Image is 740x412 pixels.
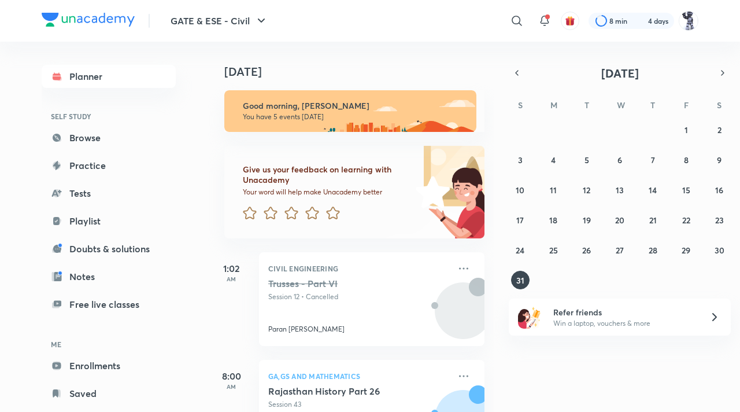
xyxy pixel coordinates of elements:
[224,90,476,132] img: morning
[610,241,629,259] button: August 27, 2025
[516,245,524,256] abbr: August 24, 2025
[42,106,176,126] h6: SELF STUDY
[643,241,662,259] button: August 28, 2025
[684,154,689,165] abbr: August 8, 2025
[243,112,466,122] p: You have 5 events [DATE]
[643,150,662,169] button: August 7, 2025
[651,154,655,165] abbr: August 7, 2025
[544,241,563,259] button: August 25, 2025
[518,154,523,165] abbr: August 3, 2025
[516,275,524,286] abbr: August 31, 2025
[617,100,625,111] abbr: Wednesday
[511,150,530,169] button: August 3, 2025
[224,65,496,79] h4: [DATE]
[42,354,176,377] a: Enrollments
[42,382,176,405] a: Saved
[643,211,662,229] button: August 21, 2025
[649,185,657,196] abbr: August 14, 2025
[511,211,530,229] button: August 17, 2025
[268,324,345,334] p: Paran [PERSON_NAME]
[578,150,596,169] button: August 5, 2025
[610,150,629,169] button: August 6, 2025
[268,292,450,302] p: Session 12 • Cancelled
[584,100,589,111] abbr: Tuesday
[710,181,728,199] button: August 16, 2025
[42,154,176,177] a: Practice
[710,120,728,139] button: August 2, 2025
[715,245,724,256] abbr: August 30, 2025
[677,150,695,169] button: August 8, 2025
[710,241,728,259] button: August 30, 2025
[677,241,695,259] button: August 29, 2025
[682,215,690,226] abbr: August 22, 2025
[565,16,575,26] img: avatar
[583,185,590,196] abbr: August 12, 2025
[376,146,484,238] img: feedback_image
[578,211,596,229] button: August 19, 2025
[677,211,695,229] button: August 22, 2025
[525,65,715,81] button: [DATE]
[42,265,176,288] a: Notes
[511,271,530,289] button: August 31, 2025
[561,12,579,30] button: avatar
[243,101,466,111] h6: Good morning, [PERSON_NAME]
[616,185,624,196] abbr: August 13, 2025
[243,164,412,185] h6: Give us your feedback on learning with Unacademy
[268,278,412,289] h5: Trusses - Part VI
[682,245,690,256] abbr: August 29, 2025
[553,306,695,318] h6: Refer friends
[268,399,450,410] p: Session 43
[208,262,254,275] h5: 1:02
[268,262,450,275] p: Civil Engineering
[710,211,728,229] button: August 23, 2025
[643,181,662,199] button: August 14, 2025
[511,241,530,259] button: August 24, 2025
[582,245,591,256] abbr: August 26, 2025
[518,306,541,329] img: referral
[717,100,721,111] abbr: Saturday
[684,124,688,135] abbr: August 1, 2025
[544,211,563,229] button: August 18, 2025
[682,185,690,196] abbr: August 15, 2025
[544,150,563,169] button: August 4, 2025
[42,65,176,88] a: Planner
[649,215,657,226] abbr: August 21, 2025
[677,120,695,139] button: August 1, 2025
[578,181,596,199] button: August 12, 2025
[650,100,655,111] abbr: Thursday
[717,124,721,135] abbr: August 2, 2025
[435,289,491,344] img: Avatar
[717,154,721,165] abbr: August 9, 2025
[551,154,556,165] abbr: August 4, 2025
[601,65,639,81] span: [DATE]
[511,181,530,199] button: August 10, 2025
[679,11,698,31] img: Shailendra Kumar
[516,215,524,226] abbr: August 17, 2025
[710,150,728,169] button: August 9, 2025
[208,383,254,390] p: AM
[544,181,563,199] button: August 11, 2025
[42,334,176,354] h6: ME
[208,369,254,383] h5: 8:00
[42,209,176,233] a: Playlist
[649,245,657,256] abbr: August 28, 2025
[518,100,523,111] abbr: Sunday
[268,369,450,383] p: GA,GS and Mathematics
[617,154,622,165] abbr: August 6, 2025
[715,215,724,226] abbr: August 23, 2025
[677,181,695,199] button: August 15, 2025
[584,154,589,165] abbr: August 5, 2025
[268,385,412,397] h5: Rajasthan History Part 26
[583,215,591,226] abbr: August 19, 2025
[715,185,723,196] abbr: August 16, 2025
[684,100,689,111] abbr: Friday
[553,318,695,329] p: Win a laptop, vouchers & more
[550,185,557,196] abbr: August 11, 2025
[42,13,135,27] img: Company Logo
[550,100,557,111] abbr: Monday
[42,237,176,260] a: Doubts & solutions
[610,181,629,199] button: August 13, 2025
[549,245,558,256] abbr: August 25, 2025
[615,215,624,226] abbr: August 20, 2025
[42,13,135,30] a: Company Logo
